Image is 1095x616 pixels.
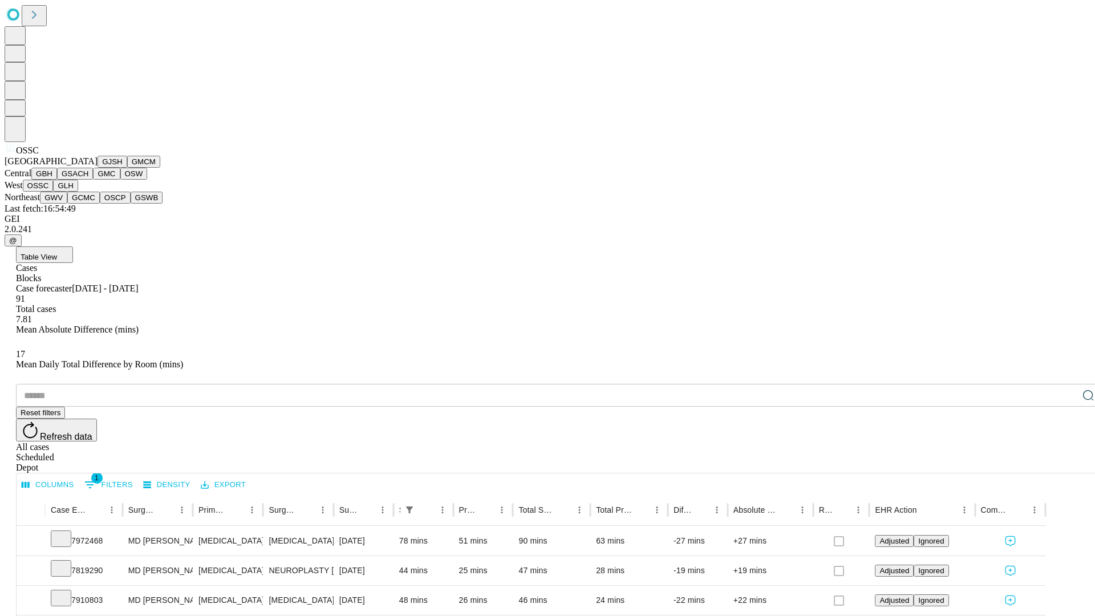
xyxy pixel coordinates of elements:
[19,476,77,494] button: Select columns
[918,537,944,545] span: Ignored
[51,556,117,585] div: 7819290
[269,556,327,585] div: NEUROPLASTY [MEDICAL_DATA] AT [GEOGRAPHIC_DATA]
[918,596,944,605] span: Ignored
[674,526,722,556] div: -27 mins
[22,561,39,581] button: Expand
[91,472,103,484] span: 1
[834,502,850,518] button: Sort
[693,502,709,518] button: Sort
[399,586,448,615] div: 48 mins
[5,192,40,202] span: Northeast
[459,586,508,615] div: 26 mins
[709,502,725,518] button: Menu
[100,192,131,204] button: OSCP
[128,586,187,615] div: MD [PERSON_NAME] [PERSON_NAME] Md
[40,192,67,204] button: GWV
[850,502,866,518] button: Menu
[120,168,148,180] button: OSW
[127,156,160,168] button: GMCM
[794,502,810,518] button: Menu
[879,537,909,545] span: Adjusted
[875,594,914,606] button: Adjusted
[128,526,187,556] div: MD [PERSON_NAME] [PERSON_NAME] Md
[478,502,494,518] button: Sort
[198,526,257,556] div: [MEDICAL_DATA]
[674,505,692,514] div: Difference
[51,586,117,615] div: 7910803
[16,419,97,441] button: Refresh data
[22,591,39,611] button: Expand
[435,502,451,518] button: Menu
[16,246,73,263] button: Table View
[459,526,508,556] div: 51 mins
[339,556,388,585] div: [DATE]
[40,432,92,441] span: Refresh data
[140,476,193,494] button: Density
[981,505,1009,514] div: Comments
[401,502,417,518] button: Show filters
[5,204,76,213] span: Last fetch: 16:54:49
[198,556,257,585] div: [MEDICAL_DATA]
[459,556,508,585] div: 25 mins
[914,565,948,577] button: Ignored
[228,502,244,518] button: Sort
[875,505,916,514] div: EHR Action
[875,535,914,547] button: Adjusted
[733,526,808,556] div: +27 mins
[518,556,585,585] div: 47 mins
[879,566,909,575] span: Adjusted
[596,526,662,556] div: 63 mins
[16,304,56,314] span: Total cases
[198,476,249,494] button: Export
[571,502,587,518] button: Menu
[674,586,722,615] div: -22 mins
[399,556,448,585] div: 44 mins
[401,502,417,518] div: 1 active filter
[57,168,93,180] button: GSACH
[5,224,1090,234] div: 2.0.241
[914,535,948,547] button: Ignored
[21,408,60,417] span: Reset filters
[174,502,190,518] button: Menu
[16,314,32,324] span: 7.81
[1027,502,1043,518] button: Menu
[23,180,54,192] button: OSSC
[399,526,448,556] div: 78 mins
[72,283,138,293] span: [DATE] - [DATE]
[518,505,554,514] div: Total Scheduled Duration
[339,586,388,615] div: [DATE]
[244,502,260,518] button: Menu
[399,505,400,514] div: Scheduled In Room Duration
[375,502,391,518] button: Menu
[131,192,163,204] button: GSWB
[419,502,435,518] button: Sort
[21,253,57,261] span: Table View
[67,192,100,204] button: GCMC
[269,505,297,514] div: Surgery Name
[596,556,662,585] div: 28 mins
[918,566,944,575] span: Ignored
[339,526,388,556] div: [DATE]
[555,502,571,518] button: Sort
[198,586,257,615] div: [MEDICAL_DATA]
[104,502,120,518] button: Menu
[596,505,632,514] div: Total Predicted Duration
[5,168,31,178] span: Central
[93,168,120,180] button: GMC
[733,505,777,514] div: Absolute Difference
[9,236,17,245] span: @
[1011,502,1027,518] button: Sort
[5,180,23,190] span: West
[674,556,722,585] div: -19 mins
[879,596,909,605] span: Adjusted
[918,502,934,518] button: Sort
[778,502,794,518] button: Sort
[315,502,331,518] button: Menu
[733,556,808,585] div: +19 mins
[16,407,65,419] button: Reset filters
[51,526,117,556] div: 7972468
[633,502,649,518] button: Sort
[98,156,127,168] button: GJSH
[5,234,22,246] button: @
[16,283,72,293] span: Case forecaster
